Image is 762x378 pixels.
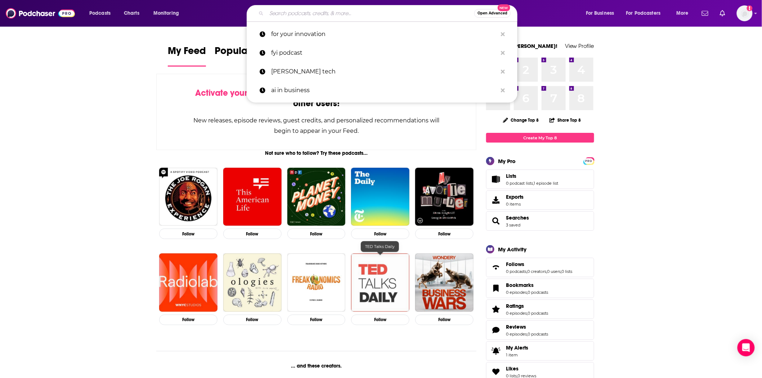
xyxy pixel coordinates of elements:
[738,339,755,356] div: Open Intercom Messenger
[156,363,476,369] div: ... and these creators.
[506,181,533,186] a: 0 podcast lists
[247,44,517,62] a: fyi podcast
[737,5,753,21] button: Show profile menu
[506,173,558,179] a: Lists
[506,365,519,372] span: Likes
[119,8,144,19] a: Charts
[271,25,497,44] p: for your innovation
[549,113,582,127] button: Share Top 8
[737,5,753,21] img: User Profile
[486,211,594,231] span: Searches
[247,62,517,81] a: [PERSON_NAME] tech
[506,282,548,288] a: Bookmarks
[506,202,524,207] span: 0 items
[223,168,282,226] img: This American Life
[415,315,474,325] button: Follow
[415,253,474,312] img: Business Wars
[489,325,503,335] a: Reviews
[506,261,524,267] span: Follows
[506,365,536,372] a: Likes
[489,174,503,184] a: Lists
[561,269,561,274] span: ,
[584,158,593,163] a: PRO
[489,346,503,356] span: My Alerts
[287,229,346,239] button: Follow
[223,253,282,312] img: Ologies with Alie Ward
[159,168,218,226] a: The Joe Rogan Experience
[498,4,511,11] span: New
[506,269,526,274] a: 0 podcasts
[717,7,728,19] a: Show notifications dropdown
[626,8,661,18] span: For Podcasters
[506,282,534,288] span: Bookmarks
[266,8,474,19] input: Search podcasts, credits, & more...
[506,222,520,228] a: 3 saved
[193,88,440,109] div: by following Podcasts, Creators, Lists, and other Users!
[671,8,698,19] button: open menu
[527,269,546,274] a: 0 creators
[159,315,218,325] button: Follow
[527,332,528,337] span: ,
[223,229,282,239] button: Follow
[84,8,120,19] button: open menu
[351,229,409,239] button: Follow
[581,8,623,19] button: open menu
[506,194,524,200] span: Exports
[486,320,594,340] span: Reviews
[584,158,593,164] span: PRO
[528,311,548,316] a: 0 podcasts
[287,168,346,226] img: Planet Money
[478,12,507,15] span: Open Advanced
[486,300,594,319] span: Ratings
[215,45,276,67] a: Popular Feed
[159,253,218,312] a: Radiolab
[506,345,528,351] span: My Alerts
[506,261,572,267] a: Follows
[506,303,548,309] a: Ratings
[506,290,527,295] a: 0 episodes
[287,315,346,325] button: Follow
[415,168,474,226] img: My Favorite Murder with Karen Kilgariff and Georgia Hardstark
[506,332,527,337] a: 0 episodes
[533,181,534,186] span: ,
[89,8,111,18] span: Podcasts
[486,341,594,361] a: My Alerts
[489,367,503,377] a: Likes
[168,45,206,67] a: My Feed
[489,262,503,273] a: Follows
[737,5,753,21] span: Logged in as WE_Broadcast
[489,216,503,226] a: Searches
[247,25,517,44] a: for your innovation
[506,215,529,221] a: Searches
[254,5,524,22] div: Search podcasts, credits, & more...
[247,81,517,100] a: ai in business
[586,8,614,18] span: For Business
[489,304,503,314] a: Ratings
[124,8,139,18] span: Charts
[271,62,497,81] p: ted tech
[271,81,497,100] p: ai in business
[486,42,557,49] a: Welcome [PERSON_NAME]!
[499,116,543,125] button: Change Top 8
[351,253,409,312] a: TED Talks Daily
[747,5,753,11] svg: Add a profile image
[486,279,594,298] span: Bookmarks
[527,290,528,295] span: ,
[489,195,503,205] span: Exports
[498,246,526,253] div: My Activity
[153,8,179,18] span: Monitoring
[527,311,528,316] span: ,
[351,168,409,226] img: The Daily
[506,324,548,330] a: Reviews
[6,6,75,20] a: Podchaser - Follow, Share and Rate Podcasts
[486,133,594,143] a: Create My Top 8
[498,158,516,165] div: My Pro
[506,352,528,357] span: 1 item
[415,229,474,239] button: Follow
